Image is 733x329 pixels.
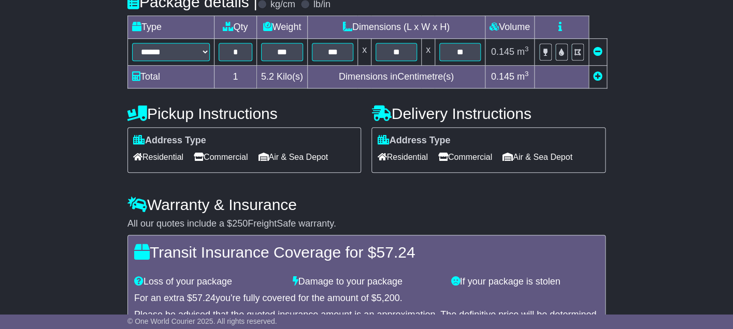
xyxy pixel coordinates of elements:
[232,218,248,229] span: 250
[376,244,415,261] span: 57.24
[377,149,427,165] span: Residential
[258,149,328,165] span: Air & Sea Depot
[127,16,214,39] td: Type
[491,47,514,57] span: 0.145
[256,66,307,88] td: Kilo(s)
[134,293,599,304] div: For an extra $ you're fully covered for the amount of $ .
[134,244,599,261] h4: Transit Insurance Coverage for $
[127,105,362,122] h4: Pickup Instructions
[214,16,256,39] td: Qty
[525,45,529,53] sup: 3
[485,16,534,39] td: Volume
[192,293,215,303] span: 57.24
[491,71,514,82] span: 0.145
[127,218,606,230] div: All our quotes include a $ FreightSafe warranty.
[517,71,529,82] span: m
[525,70,529,78] sup: 3
[133,149,183,165] span: Residential
[307,66,485,88] td: Dimensions in Centimetre(s)
[307,16,485,39] td: Dimensions (L x W x H)
[357,39,371,66] td: x
[445,276,604,288] div: If your package is stolen
[377,135,450,146] label: Address Type
[194,149,248,165] span: Commercial
[502,149,572,165] span: Air & Sea Depot
[127,317,277,325] span: © One World Courier 2025. All rights reserved.
[438,149,492,165] span: Commercial
[214,66,256,88] td: 1
[288,276,446,288] div: Damage to your package
[133,135,206,146] label: Address Type
[377,293,400,303] span: 5,200
[517,47,529,57] span: m
[371,105,606,122] h4: Delivery Instructions
[593,71,602,82] a: Add new item
[256,16,307,39] td: Weight
[129,276,288,288] div: Loss of your package
[127,196,606,213] h4: Warranty & Insurance
[421,39,435,66] td: x
[593,47,602,57] a: Remove this item
[127,66,214,88] td: Total
[261,71,274,82] span: 5.2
